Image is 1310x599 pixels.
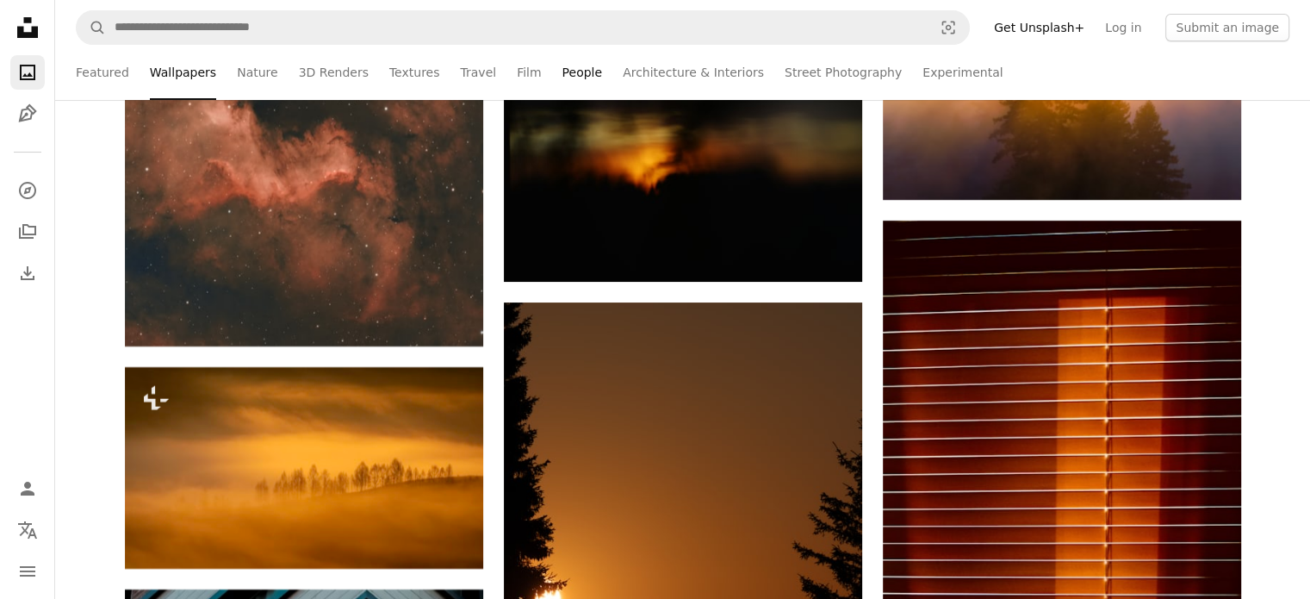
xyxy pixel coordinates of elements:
button: Submit an image [1165,14,1289,41]
a: Film [517,45,541,100]
a: Street Photography [785,45,902,100]
a: Dramatic sunset obscured by dark clouds and mist [504,153,862,169]
a: People [562,45,603,100]
button: Language [10,513,45,547]
a: Get Unsplash+ [984,14,1095,41]
a: Log in / Sign up [10,471,45,506]
img: a foggy landscape with trees on a hill [125,367,483,569]
a: Architecture & Interiors [623,45,764,100]
a: Download History [10,256,45,290]
form: Find visuals sitewide [76,10,970,45]
a: Sunlight shining through horizontal blinds [883,481,1241,496]
a: a foggy landscape with trees on a hill [125,459,483,475]
a: Home — Unsplash [10,10,45,48]
a: Collections [10,215,45,249]
a: Nature [237,45,277,100]
img: Dramatic sunset obscured by dark clouds and mist [504,42,862,282]
button: Visual search [928,11,969,44]
button: Search Unsplash [77,11,106,44]
a: 3D Renders [299,45,369,100]
a: Illustrations [10,97,45,131]
a: Photos [10,55,45,90]
a: Featured [76,45,129,100]
a: Explore [10,173,45,208]
button: Menu [10,554,45,589]
a: Experimental [922,45,1003,100]
a: Textures [389,45,440,100]
a: Travel [460,45,496,100]
a: Silhouette of trees against an orange sunset sky. [504,563,862,578]
a: Log in [1095,14,1152,41]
